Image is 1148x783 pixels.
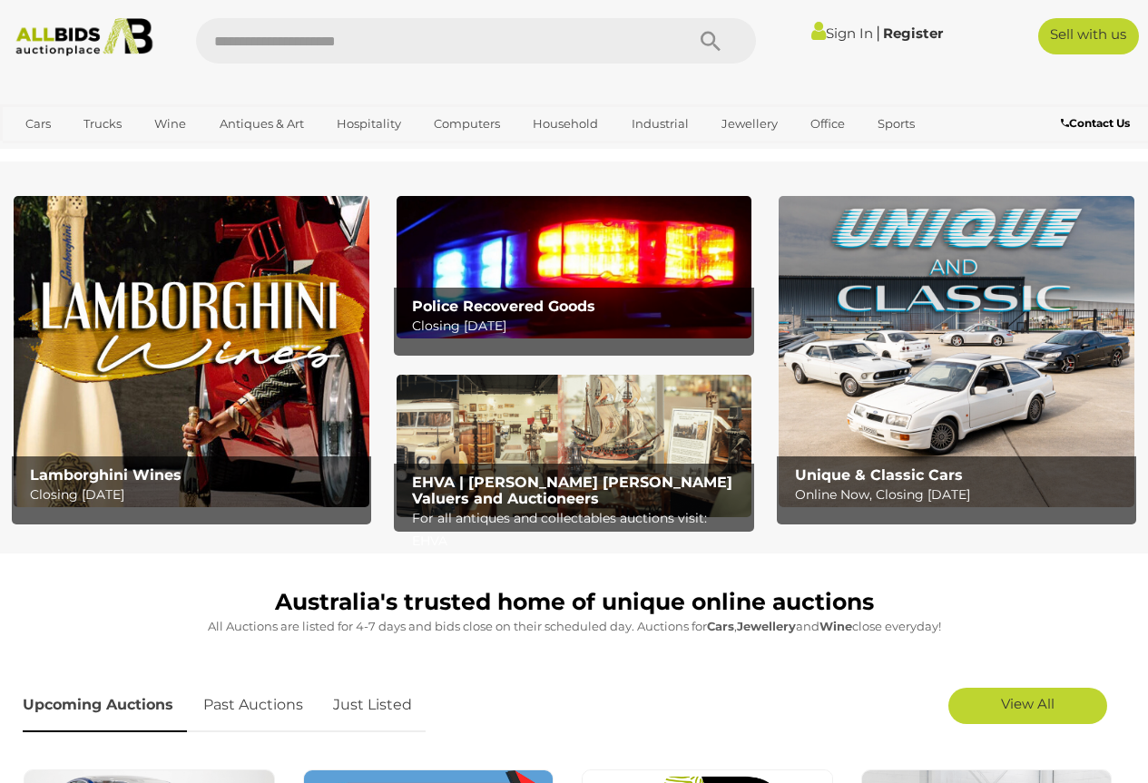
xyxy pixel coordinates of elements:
[422,109,512,139] a: Computers
[397,196,752,338] a: Police Recovered Goods Police Recovered Goods Closing [DATE]
[665,18,756,64] button: Search
[866,109,927,139] a: Sports
[948,688,1107,724] a: View All
[779,196,1134,507] a: Unique & Classic Cars Unique & Classic Cars Online Now, Closing [DATE]
[72,109,133,139] a: Trucks
[190,679,317,732] a: Past Auctions
[23,679,187,732] a: Upcoming Auctions
[412,315,744,338] p: Closing [DATE]
[412,507,744,553] p: For all antiques and collectables auctions visit: EHVA
[795,466,963,484] b: Unique & Classic Cars
[1001,695,1055,712] span: View All
[319,679,426,732] a: Just Listed
[707,619,734,633] strong: Cars
[883,24,943,42] a: Register
[1038,18,1139,54] a: Sell with us
[819,619,852,633] strong: Wine
[737,619,796,633] strong: Jewellery
[779,196,1134,507] img: Unique & Classic Cars
[397,196,752,338] img: Police Recovered Goods
[30,484,362,506] p: Closing [DATE]
[14,196,369,507] a: Lamborghini Wines Lamborghini Wines Closing [DATE]
[620,109,701,139] a: Industrial
[795,484,1127,506] p: Online Now, Closing [DATE]
[325,109,413,139] a: Hospitality
[14,139,166,169] a: [GEOGRAPHIC_DATA]
[30,466,182,484] b: Lamborghini Wines
[23,590,1125,615] h1: Australia's trusted home of unique online auctions
[1061,116,1130,130] b: Contact Us
[876,23,880,43] span: |
[412,298,595,315] b: Police Recovered Goods
[1061,113,1134,133] a: Contact Us
[23,616,1125,637] p: All Auctions are listed for 4-7 days and bids close on their scheduled day. Auctions for , and cl...
[799,109,857,139] a: Office
[208,109,316,139] a: Antiques & Art
[142,109,198,139] a: Wine
[811,24,873,42] a: Sign In
[8,18,160,56] img: Allbids.com.au
[412,474,732,507] b: EHVA | [PERSON_NAME] [PERSON_NAME] Valuers and Auctioneers
[14,109,63,139] a: Cars
[14,196,369,507] img: Lamborghini Wines
[397,375,752,517] img: EHVA | Evans Hastings Valuers and Auctioneers
[397,375,752,517] a: EHVA | Evans Hastings Valuers and Auctioneers EHVA | [PERSON_NAME] [PERSON_NAME] Valuers and Auct...
[710,109,790,139] a: Jewellery
[521,109,610,139] a: Household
